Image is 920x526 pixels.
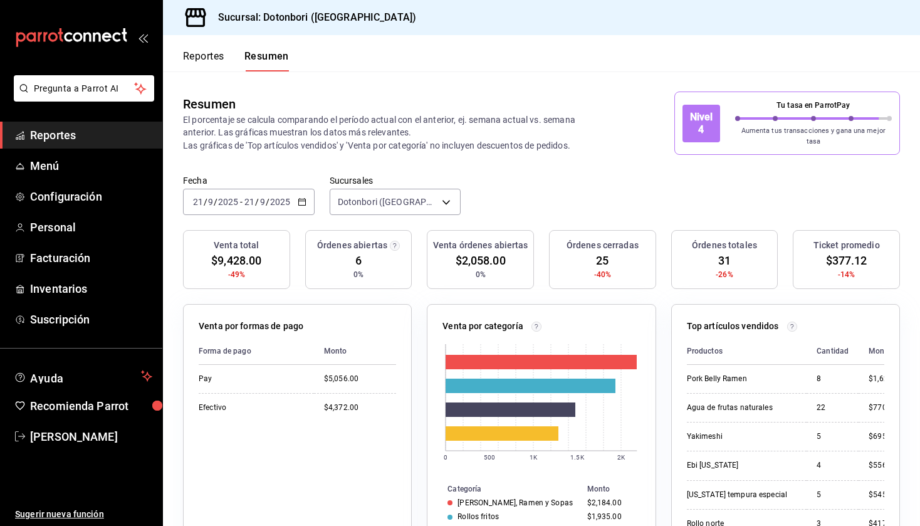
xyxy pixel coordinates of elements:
[214,239,259,252] h3: Venta total
[259,197,266,207] input: --
[869,374,903,384] div: $1,627.00
[228,269,246,280] span: -49%
[587,498,635,507] div: $2,184.00
[244,197,255,207] input: --
[718,252,731,269] span: 31
[807,338,859,365] th: Cantidad
[869,490,903,500] div: $545.00
[9,91,154,104] a: Pregunta a Parrot AI
[817,460,849,471] div: 4
[826,252,867,269] span: $377.12
[183,50,289,71] div: navigation tabs
[442,320,523,333] p: Venta por categoría
[587,512,635,521] div: $1,935.00
[687,460,797,471] div: Ebi [US_STATE]
[269,197,291,207] input: ----
[457,512,499,521] div: Rollos fritos
[353,269,363,280] span: 0%
[208,10,416,25] h3: Sucursal: Dotonbori ([GEOGRAPHIC_DATA])
[266,197,269,207] span: /
[687,490,797,500] div: [US_STATE] tempura especial
[838,269,855,280] span: -14%
[30,369,136,384] span: Ayuda
[324,402,396,413] div: $4,372.00
[211,252,261,269] span: $9,428.00
[317,239,387,252] h3: Órdenes abiertas
[687,402,797,413] div: Agua de frutas naturales
[817,490,849,500] div: 5
[687,431,797,442] div: Yakimeshi
[192,197,204,207] input: --
[217,197,239,207] input: ----
[183,176,315,185] label: Fecha
[30,127,152,144] span: Reportes
[735,126,892,147] p: Aumenta tus transacciones y gana una mejor tasa
[530,454,538,461] text: 1K
[567,239,639,252] h3: Órdenes cerradas
[869,402,903,413] div: $770.00
[244,50,289,71] button: Resumen
[324,374,396,384] div: $5,056.00
[15,508,152,521] span: Sugerir nueva función
[687,320,779,333] p: Top artículos vendidos
[30,250,152,266] span: Facturación
[476,269,486,280] span: 0%
[30,311,152,328] span: Suscripción
[183,50,224,71] button: Reportes
[255,197,259,207] span: /
[34,82,135,95] span: Pregunta a Parrot AI
[735,100,892,111] p: Tu tasa en ParrotPay
[214,197,217,207] span: /
[207,197,214,207] input: --
[571,454,585,461] text: 1.5K
[869,460,903,471] div: $556.00
[813,239,880,252] h3: Ticket promedio
[330,176,461,185] label: Sucursales
[692,239,757,252] h3: Órdenes totales
[687,374,797,384] div: Pork Belly Ramen
[433,239,528,252] h3: Venta órdenes abiertas
[444,454,447,461] text: 0
[30,219,152,236] span: Personal
[596,252,609,269] span: 25
[484,454,495,461] text: 500
[817,402,849,413] div: 22
[183,113,601,151] p: El porcentaje se calcula comparando el período actual con el anterior, ej. semana actual vs. sema...
[30,280,152,297] span: Inventarios
[314,338,396,365] th: Monto
[869,431,903,442] div: $695.00
[138,33,148,43] button: open_drawer_menu
[617,454,625,461] text: 2K
[427,482,582,496] th: Categoría
[456,252,506,269] span: $2,058.00
[199,320,303,333] p: Venta por formas de pago
[30,397,152,414] span: Recomienda Parrot
[582,482,656,496] th: Monto
[682,105,720,142] div: Nivel 4
[199,374,304,384] div: Pay
[204,197,207,207] span: /
[199,402,304,413] div: Efectivo
[687,338,807,365] th: Productos
[30,428,152,445] span: [PERSON_NAME]
[183,95,236,113] div: Resumen
[716,269,733,280] span: -26%
[817,431,849,442] div: 5
[30,188,152,205] span: Configuración
[817,374,849,384] div: 8
[240,197,243,207] span: -
[338,196,438,208] span: Dotonbori ([GEOGRAPHIC_DATA])
[14,75,154,102] button: Pregunta a Parrot AI
[30,157,152,174] span: Menú
[859,338,903,365] th: Monto
[594,269,612,280] span: -40%
[457,498,573,507] div: [PERSON_NAME], Ramen y Sopas
[199,338,314,365] th: Forma de pago
[355,252,362,269] span: 6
